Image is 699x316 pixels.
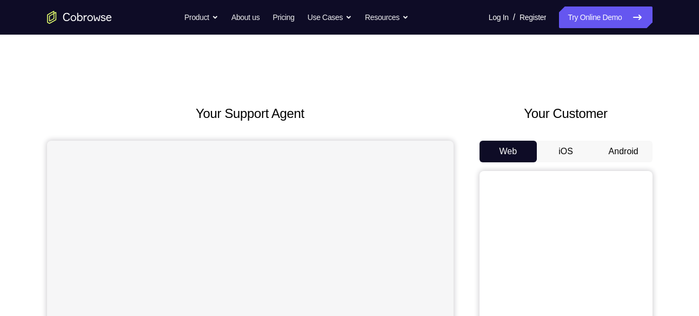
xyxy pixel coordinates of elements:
[308,6,352,28] button: Use Cases
[595,141,653,162] button: Android
[489,6,509,28] a: Log In
[559,6,652,28] a: Try Online Demo
[231,6,259,28] a: About us
[365,6,409,28] button: Resources
[537,141,595,162] button: iOS
[47,104,454,123] h2: Your Support Agent
[184,6,218,28] button: Product
[513,11,515,24] span: /
[480,141,537,162] button: Web
[520,6,546,28] a: Register
[272,6,294,28] a: Pricing
[47,11,112,24] a: Go to the home page
[480,104,653,123] h2: Your Customer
